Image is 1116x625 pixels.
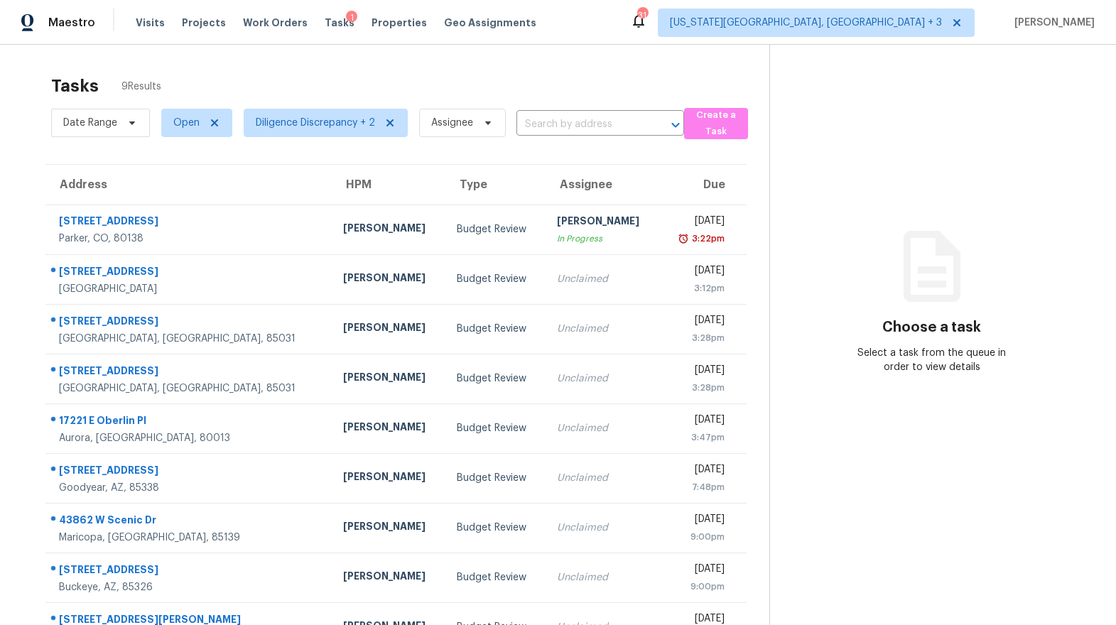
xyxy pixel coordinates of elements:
[546,165,659,205] th: Assignee
[671,331,725,345] div: 3:28pm
[173,116,200,130] span: Open
[457,222,534,237] div: Budget Review
[557,421,648,435] div: Unclaimed
[256,116,375,130] span: Diligence Discrepancy + 2
[346,11,357,25] div: 1
[666,115,686,135] button: Open
[457,521,534,535] div: Budget Review
[121,80,161,94] span: 9 Results
[671,512,725,530] div: [DATE]
[243,16,308,30] span: Work Orders
[63,116,117,130] span: Date Range
[671,363,725,381] div: [DATE]
[457,421,534,435] div: Budget Review
[516,114,644,136] input: Search by address
[444,16,536,30] span: Geo Assignments
[343,370,434,388] div: [PERSON_NAME]
[343,271,434,288] div: [PERSON_NAME]
[557,570,648,585] div: Unclaimed
[59,332,320,346] div: [GEOGRAPHIC_DATA], [GEOGRAPHIC_DATA], 85031
[689,232,725,246] div: 3:22pm
[691,107,741,140] span: Create a Task
[372,16,427,30] span: Properties
[136,16,165,30] span: Visits
[431,116,473,130] span: Assignee
[678,232,689,246] img: Overdue Alarm Icon
[48,16,95,30] span: Maestro
[1009,16,1095,30] span: [PERSON_NAME]
[457,322,534,336] div: Budget Review
[671,530,725,544] div: 9:00pm
[59,413,320,431] div: 17221 E Oberlin Pl
[671,214,725,232] div: [DATE]
[59,232,320,246] div: Parker, CO, 80138
[59,214,320,232] div: [STREET_ADDRESS]
[59,264,320,282] div: [STREET_ADDRESS]
[457,570,534,585] div: Budget Review
[343,221,434,239] div: [PERSON_NAME]
[557,322,648,336] div: Unclaimed
[557,371,648,386] div: Unclaimed
[59,580,320,594] div: Buckeye, AZ, 85326
[59,431,320,445] div: Aurora, [GEOGRAPHIC_DATA], 80013
[59,282,320,296] div: [GEOGRAPHIC_DATA]
[343,519,434,537] div: [PERSON_NAME]
[182,16,226,30] span: Projects
[557,272,648,286] div: Unclaimed
[671,281,725,295] div: 3:12pm
[59,381,320,396] div: [GEOGRAPHIC_DATA], [GEOGRAPHIC_DATA], 85031
[445,165,546,205] th: Type
[59,364,320,381] div: [STREET_ADDRESS]
[671,381,725,395] div: 3:28pm
[557,232,648,246] div: In Progress
[671,313,725,331] div: [DATE]
[457,272,534,286] div: Budget Review
[59,314,320,332] div: [STREET_ADDRESS]
[325,18,354,28] span: Tasks
[59,562,320,580] div: [STREET_ADDRESS]
[59,513,320,531] div: 43862 W Scenic Dr
[882,320,981,335] h3: Choose a task
[670,16,942,30] span: [US_STATE][GEOGRAPHIC_DATA], [GEOGRAPHIC_DATA] + 3
[671,462,725,480] div: [DATE]
[45,165,332,205] th: Address
[851,346,1013,374] div: Select a task from the queue in order to view details
[59,463,320,481] div: [STREET_ADDRESS]
[671,562,725,580] div: [DATE]
[684,108,748,139] button: Create a Task
[671,430,725,445] div: 3:47pm
[660,165,747,205] th: Due
[457,371,534,386] div: Budget Review
[557,471,648,485] div: Unclaimed
[557,214,648,232] div: [PERSON_NAME]
[59,481,320,495] div: Goodyear, AZ, 85338
[59,531,320,545] div: Maricopa, [GEOGRAPHIC_DATA], 85139
[457,471,534,485] div: Budget Review
[343,320,434,338] div: [PERSON_NAME]
[51,79,99,93] h2: Tasks
[671,413,725,430] div: [DATE]
[343,569,434,587] div: [PERSON_NAME]
[343,469,434,487] div: [PERSON_NAME]
[557,521,648,535] div: Unclaimed
[671,580,725,594] div: 9:00pm
[343,420,434,437] div: [PERSON_NAME]
[671,480,725,494] div: 7:48pm
[671,263,725,281] div: [DATE]
[332,165,445,205] th: HPM
[637,9,647,23] div: 31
